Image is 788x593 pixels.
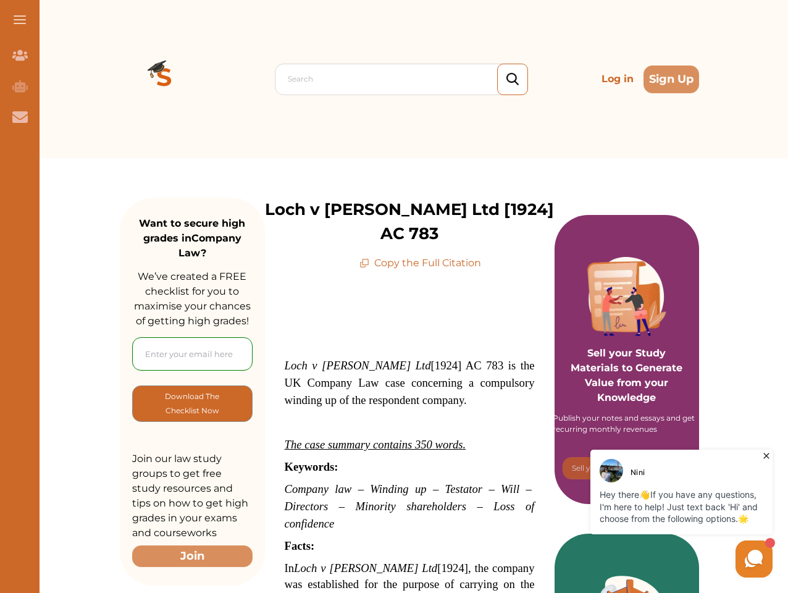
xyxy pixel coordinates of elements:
[157,389,227,418] p: Download The Checklist Now
[506,73,519,86] img: search_icon
[132,545,253,567] button: Join
[285,359,535,406] span: [1924] AC 783 is the UK Company Law case concerning a compulsory winding up of the respondent com...
[597,67,639,91] p: Log in
[294,561,437,574] em: Loch v [PERSON_NAME] Ltd
[567,311,687,405] p: Sell your Study Materials to Generate Value from your Knowledge
[132,385,253,422] button: [object Object]
[265,198,555,246] p: Loch v [PERSON_NAME] Ltd [1924] AC 783
[139,217,245,259] strong: Want to secure high grades in Company Law ?
[132,337,253,371] input: Enter your email here
[285,561,295,574] span: In
[285,482,535,530] span: – Winding up – Testator – Will – Directors – Minority shareholders – Loss of confidence
[120,35,209,124] img: Logo
[643,65,699,93] button: Sign Up
[553,413,701,435] div: Publish your notes and essays and get recurring monthly revenues
[587,257,666,336] img: Purple card image
[285,460,338,473] span: Keywords:
[285,438,466,451] span: The case summary contains 350 words.
[285,539,315,552] span: Facts:
[132,452,253,540] p: Join our law study groups to get free study resources and tips on how to get high grades in your ...
[134,271,251,327] span: We’ve created a FREE checklist for you to maximise your chances of getting high grades!
[492,447,776,581] iframe: HelpCrunch
[285,359,431,372] em: Loch v [PERSON_NAME] Ltd
[285,482,352,495] span: Company law
[359,256,481,271] p: Copy the Full Citation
